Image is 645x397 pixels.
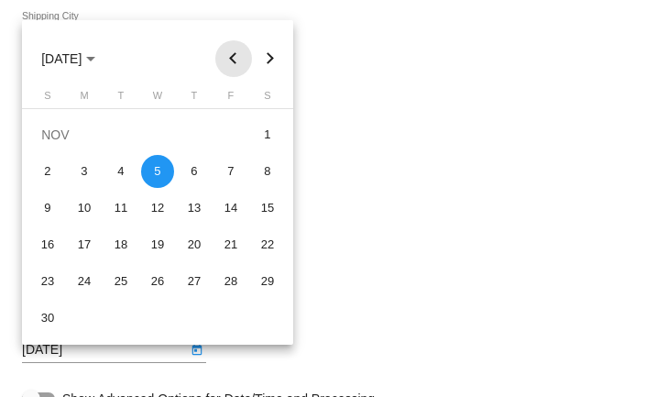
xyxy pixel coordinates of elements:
[103,190,139,226] td: November 11, 2025
[29,300,66,336] td: November 30, 2025
[66,153,103,190] td: November 3, 2025
[66,90,103,108] th: Monday
[139,90,176,108] th: Wednesday
[141,265,174,298] div: 26
[68,192,101,225] div: 10
[139,190,176,226] td: November 12, 2025
[139,226,176,263] td: November 19, 2025
[176,153,213,190] td: November 6, 2025
[31,228,64,261] div: 16
[214,265,247,298] div: 28
[29,226,66,263] td: November 16, 2025
[141,155,174,188] div: 5
[251,265,284,298] div: 29
[66,226,103,263] td: November 17, 2025
[29,90,66,108] th: Sunday
[214,192,247,225] div: 14
[141,228,174,261] div: 19
[176,263,213,300] td: November 27, 2025
[214,155,247,188] div: 7
[251,192,284,225] div: 15
[29,190,66,226] td: November 9, 2025
[176,226,213,263] td: November 20, 2025
[31,265,64,298] div: 23
[249,153,286,190] td: November 8, 2025
[249,263,286,300] td: November 29, 2025
[213,226,249,263] td: November 21, 2025
[251,118,284,151] div: 1
[27,40,110,77] button: Choose month and year
[103,263,139,300] td: November 25, 2025
[103,226,139,263] td: November 18, 2025
[104,155,137,188] div: 4
[213,153,249,190] td: November 7, 2025
[178,265,211,298] div: 27
[139,153,176,190] td: November 5, 2025
[139,263,176,300] td: November 26, 2025
[68,155,101,188] div: 3
[103,90,139,108] th: Tuesday
[31,192,64,225] div: 9
[249,226,286,263] td: November 22, 2025
[176,190,213,226] td: November 13, 2025
[176,90,213,108] th: Thursday
[214,228,247,261] div: 21
[29,263,66,300] td: November 23, 2025
[141,192,174,225] div: 12
[178,155,211,188] div: 6
[178,228,211,261] div: 20
[29,153,66,190] td: November 2, 2025
[178,192,211,225] div: 13
[213,90,249,108] th: Friday
[31,155,64,188] div: 2
[104,228,137,261] div: 18
[66,190,103,226] td: November 10, 2025
[251,228,284,261] div: 22
[215,40,252,77] button: Previous month
[251,155,284,188] div: 8
[103,153,139,190] td: November 4, 2025
[66,263,103,300] td: November 24, 2025
[249,190,286,226] td: November 15, 2025
[68,228,101,261] div: 17
[68,265,101,298] div: 24
[249,116,286,153] td: November 1, 2025
[252,40,289,77] button: Next month
[29,116,249,153] td: NOV
[41,51,95,66] span: [DATE]
[213,190,249,226] td: November 14, 2025
[213,263,249,300] td: November 28, 2025
[104,265,137,298] div: 25
[31,302,64,335] div: 30
[104,192,137,225] div: 11
[249,90,286,108] th: Saturday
